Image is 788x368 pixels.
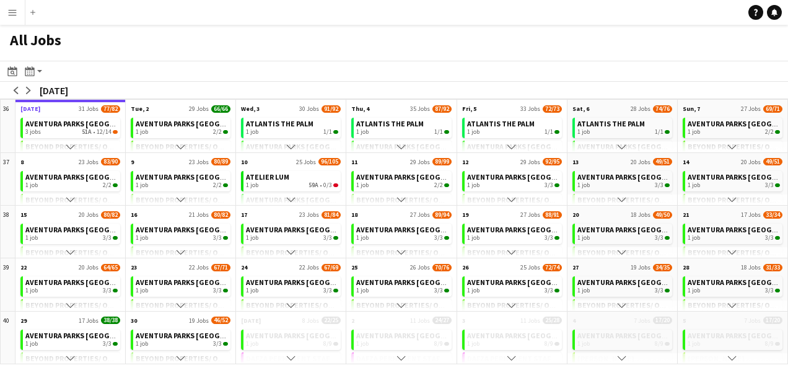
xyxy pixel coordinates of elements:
span: 1 job [136,128,148,136]
span: 3/3 [444,236,449,240]
a: AVENTURA PARKS [GEOGRAPHIC_DATA]1 job3/3 [136,224,228,242]
a: AVENTURA PARKS [GEOGRAPHIC_DATA]1 job3/3 [136,276,228,294]
span: 1 job [467,234,479,242]
span: 3/3 [103,234,112,242]
div: 39 [1,258,15,311]
span: 23 Jobs [79,158,98,166]
span: 1 job [688,128,700,136]
span: 49/51 [653,158,672,165]
a: AVENTURA PARKS [GEOGRAPHIC_DATA]1 job8/9 [467,330,559,348]
span: [DATE] [241,317,261,325]
span: 1 job [136,287,148,294]
span: 3/3 [223,236,228,240]
span: AVENTURA PARKS DUBAI [25,225,159,234]
span: 22 [20,263,27,271]
span: 29 [20,317,27,325]
span: AVENTURA PARKS DUBAI [467,225,601,234]
span: 1 job [356,128,369,136]
div: • [25,128,118,136]
span: 2/2 [444,183,449,187]
span: 8/9 [765,340,774,348]
span: 13 [572,158,579,166]
span: 3/3 [113,236,118,240]
a: AVENTURA PARKS [GEOGRAPHIC_DATA]1 job3/3 [688,171,780,189]
span: 64/65 [101,264,120,271]
span: 1 job [688,182,700,189]
span: 7 Jobs [634,317,650,325]
div: 37 [1,153,15,206]
span: 3/3 [113,289,118,292]
span: AVENTURA PARKS DUBAI [467,172,601,182]
a: AVENTURA PARKS [GEOGRAPHIC_DATA]1 job2/2 [136,118,228,136]
span: 3/3 [554,236,559,240]
span: 3/3 [655,234,663,242]
span: 33/34 [763,211,782,219]
span: 29 Jobs [410,158,430,166]
span: 92/95 [543,158,562,165]
span: 87/92 [432,105,452,113]
span: 15 [20,211,27,219]
span: 1 job [577,234,590,242]
span: 1 job [688,287,700,294]
span: 1/1 [323,128,332,136]
span: AVENTURA PARKS DUBAI [356,225,490,234]
span: 9 [131,158,134,166]
a: AVENTURA PARKS [GEOGRAPHIC_DATA]3 jobs51A•12/14 [25,118,118,136]
span: 8/9 [655,340,663,348]
span: 80/82 [211,211,230,219]
span: 3/3 [665,183,670,187]
span: [DATE] [20,105,40,113]
span: 1 job [25,287,38,294]
a: AVENTURA PARKS [GEOGRAPHIC_DATA]1 job3/3 [688,276,780,294]
span: 1 job [246,234,258,242]
span: 2/2 [113,183,118,187]
span: 21 Jobs [189,211,209,219]
span: 1 job [688,340,700,348]
span: 25 Jobs [296,158,316,166]
span: 67/69 [322,264,341,271]
a: AVENTURA PARKS [GEOGRAPHIC_DATA]1 job3/3 [467,276,559,294]
span: 1 job [577,182,590,189]
span: 8/9 [775,342,780,346]
span: 0/3 [333,183,338,187]
span: AVENTURA PARKS DUBAI [136,278,269,287]
span: 3 jobs [25,128,41,136]
span: AVENTURA PARKS DUBAI [577,225,711,234]
span: 8/9 [444,342,449,346]
span: 59A [309,182,318,189]
span: 3/3 [765,182,774,189]
span: 18 [351,211,357,219]
span: 14 [683,158,689,166]
a: ATELIER LUM1 job59A•0/3 [246,171,338,189]
span: AVENTURA PARKS DUBAI [25,172,159,182]
span: 3/3 [323,287,332,294]
span: 19 [462,211,468,219]
span: 11 Jobs [410,317,430,325]
a: AVENTURA PARKS [GEOGRAPHIC_DATA]1 job3/3 [25,330,118,348]
span: AVENTURA PARKS DUBAI [356,331,490,340]
span: 5 [683,317,686,325]
span: 30 [131,317,137,325]
a: AVENTURA PARKS [GEOGRAPHIC_DATA]1 job3/3 [25,224,118,242]
span: 3/3 [113,342,118,346]
span: 83/90 [101,158,120,165]
span: 3/3 [765,287,774,294]
span: 18 Jobs [631,211,650,219]
span: 12 [462,158,468,166]
span: 2/2 [103,182,112,189]
span: 24 [241,263,247,271]
span: 20 Jobs [79,211,98,219]
a: AVENTURA PARKS [GEOGRAPHIC_DATA]1 job8/9 [356,330,449,348]
span: 20 Jobs [741,158,761,166]
span: 46/52 [211,317,230,324]
span: 1/1 [545,128,553,136]
div: 36 [1,100,15,152]
span: 8/9 [323,340,332,348]
span: 8/9 [333,342,338,346]
a: ATLANTIS THE PALM1 job1/1 [356,118,449,136]
span: AVENTURA PARKS DUBAI [577,278,711,287]
span: 17 Jobs [79,317,98,325]
span: AVENTURA PARKS DUBAI [577,172,711,182]
a: AVENTURA PARKS [GEOGRAPHIC_DATA]1 job3/3 [688,224,780,242]
span: 3/3 [545,287,553,294]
